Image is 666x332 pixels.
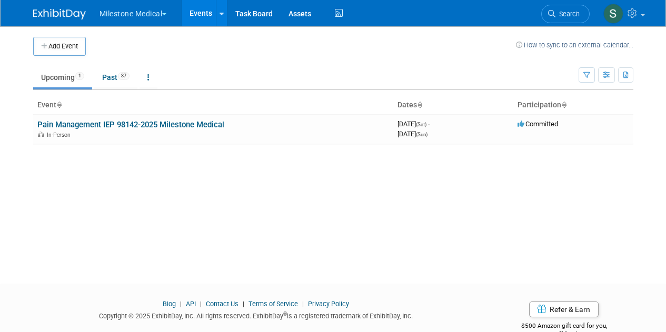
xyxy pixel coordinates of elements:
button: Add Event [33,37,86,56]
span: Search [555,10,580,18]
a: Upcoming1 [33,67,92,87]
a: Past37 [94,67,137,87]
div: Copyright © 2025 ExhibitDay, Inc. All rights reserved. ExhibitDay is a registered trademark of Ex... [33,309,480,321]
th: Dates [393,96,513,114]
th: Event [33,96,393,114]
span: 37 [118,72,130,80]
span: | [240,300,247,308]
span: [DATE] [397,130,428,138]
span: 1 [75,72,84,80]
img: ExhibitDay [33,9,86,19]
sup: ® [283,311,287,317]
img: In-Person Event [38,132,44,137]
a: Terms of Service [248,300,298,308]
span: | [300,300,306,308]
img: Sam Murphy [603,4,623,24]
a: Blog [163,300,176,308]
th: Participation [513,96,633,114]
a: How to sync to an external calendar... [516,41,633,49]
a: Sort by Participation Type [561,100,566,109]
a: Pain Management IEP 98142-2025 Milestone Medical [37,120,224,129]
span: | [197,300,204,308]
span: (Sun) [416,132,428,137]
span: - [428,120,430,128]
a: Contact Us [206,300,238,308]
span: (Sat) [416,122,426,127]
a: Sort by Event Name [56,100,62,109]
a: Privacy Policy [308,300,349,308]
span: In-Person [47,132,74,138]
a: Search [541,5,590,23]
a: Sort by Start Date [417,100,422,109]
span: [DATE] [397,120,430,128]
span: Committed [518,120,558,128]
a: Refer & Earn [529,301,599,317]
a: API [186,300,196,308]
span: | [177,300,184,308]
